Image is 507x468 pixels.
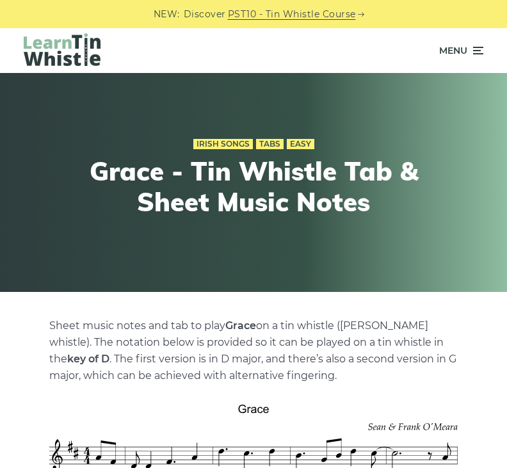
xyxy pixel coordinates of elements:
[439,35,467,67] span: Menu
[287,139,314,149] a: Easy
[49,318,458,384] p: Sheet music notes and tab to play on a tin whistle ([PERSON_NAME] whistle). The notation below is...
[256,139,284,149] a: Tabs
[24,33,101,66] img: LearnTinWhistle.com
[67,353,109,365] strong: key of D
[193,139,253,149] a: Irish Songs
[81,156,426,217] h1: Grace - Tin Whistle Tab & Sheet Music Notes
[225,319,256,332] strong: Grace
